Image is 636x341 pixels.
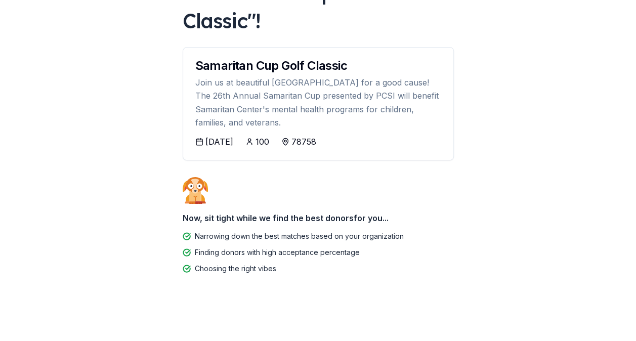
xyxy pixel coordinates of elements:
[205,136,233,148] div: [DATE]
[195,76,441,130] div: Join us at beautiful [GEOGRAPHIC_DATA] for a good cause! The 26th Annual Samaritan Cup presented ...
[183,177,208,204] img: Dog waiting patiently
[195,263,276,275] div: Choosing the right vibes
[195,230,404,242] div: Narrowing down the best matches based on your organization
[183,208,454,228] div: Now, sit tight while we find the best donors for you...
[195,60,441,72] div: Samaritan Cup Golf Classic
[195,246,360,259] div: Finding donors with high acceptance percentage
[256,136,269,148] div: 100
[291,136,316,148] div: 78758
